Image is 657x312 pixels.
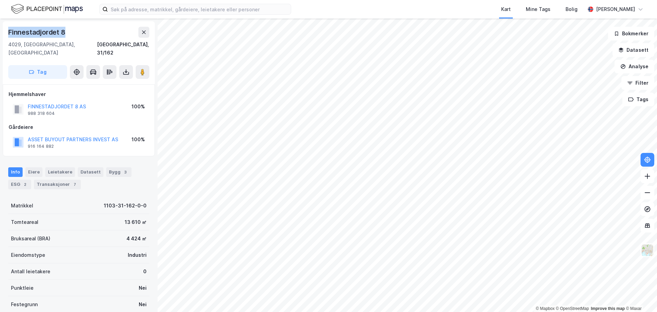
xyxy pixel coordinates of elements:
[11,300,38,309] div: Festegrunn
[143,267,147,276] div: 0
[128,251,147,259] div: Industri
[122,169,129,176] div: 3
[623,279,657,312] div: Kontrollprogram for chat
[8,27,67,38] div: Finnestadjordet 8
[8,167,23,177] div: Info
[566,5,578,13] div: Bolig
[139,284,147,292] div: Nei
[623,279,657,312] iframe: Chat Widget
[132,135,145,144] div: 100%
[45,167,75,177] div: Leietakere
[9,90,149,98] div: Hjemmelshaver
[591,306,625,311] a: Improve this map
[608,27,654,40] button: Bokmerker
[126,235,147,243] div: 4 424 ㎡
[132,103,145,111] div: 100%
[596,5,635,13] div: [PERSON_NAME]
[106,167,132,177] div: Bygg
[8,65,67,79] button: Tag
[11,235,50,243] div: Bruksareal (BRA)
[9,123,149,131] div: Gårdeiere
[22,181,28,188] div: 2
[11,202,33,210] div: Matrikkel
[501,5,511,13] div: Kart
[28,144,54,149] div: 916 164 882
[11,218,38,226] div: Tomteareal
[11,267,50,276] div: Antall leietakere
[28,111,55,116] div: 988 318 604
[11,251,45,259] div: Eiendomstype
[34,180,81,189] div: Transaksjoner
[8,40,97,57] div: 4029, [GEOGRAPHIC_DATA], [GEOGRAPHIC_DATA]
[536,306,555,311] a: Mapbox
[104,202,147,210] div: 1103-31-162-0-0
[641,244,654,257] img: Z
[556,306,589,311] a: OpenStreetMap
[622,93,654,106] button: Tags
[139,300,147,309] div: Nei
[615,60,654,73] button: Analyse
[97,40,149,57] div: [GEOGRAPHIC_DATA], 31/162
[11,3,83,15] img: logo.f888ab2527a4732fd821a326f86c7f29.svg
[71,181,78,188] div: 7
[612,43,654,57] button: Datasett
[526,5,550,13] div: Mine Tags
[25,167,42,177] div: Eiere
[108,4,291,14] input: Søk på adresse, matrikkel, gårdeiere, leietakere eller personer
[8,180,31,189] div: ESG
[11,284,34,292] div: Punktleie
[125,218,147,226] div: 13 610 ㎡
[78,167,103,177] div: Datasett
[621,76,654,90] button: Filter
